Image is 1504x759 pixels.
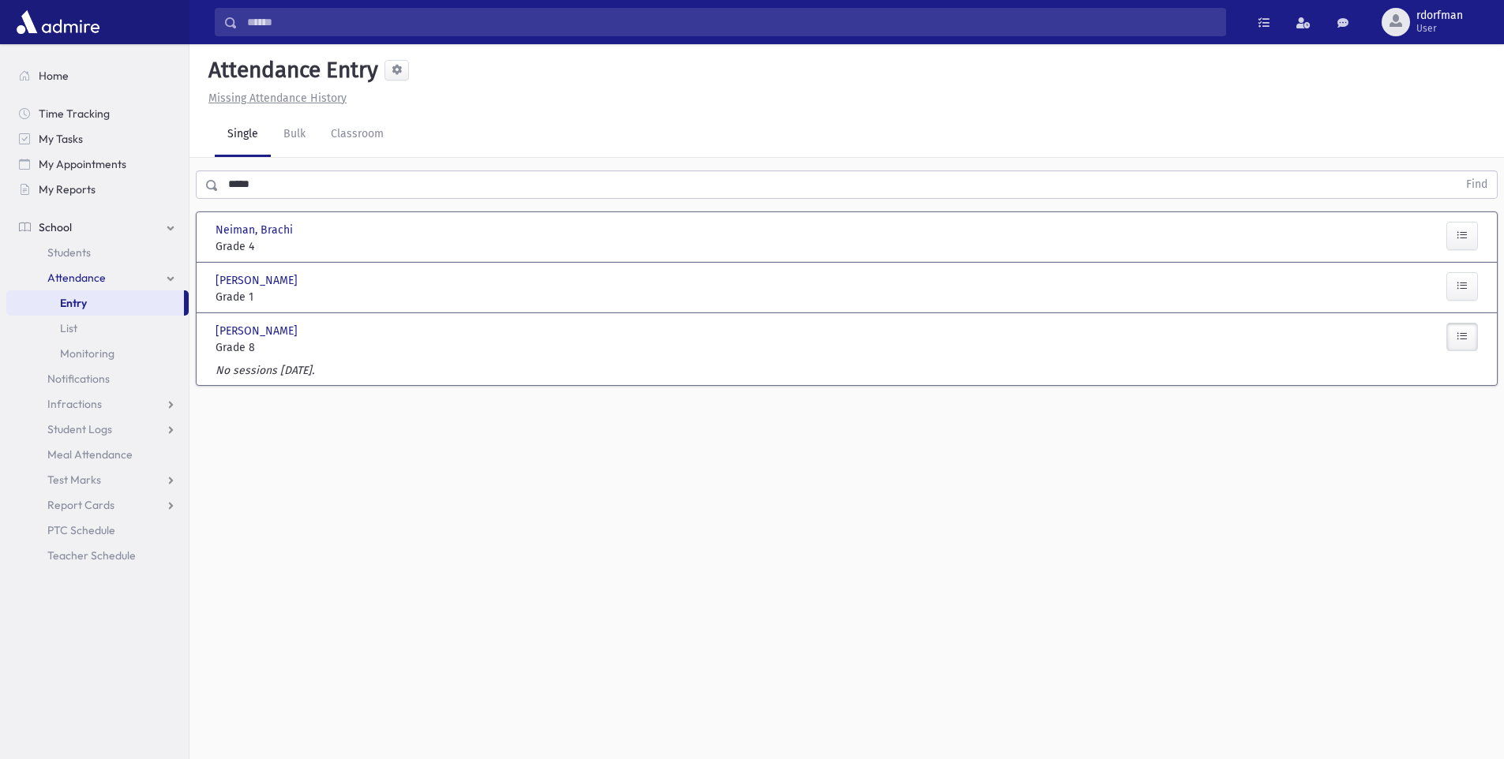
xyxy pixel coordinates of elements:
[216,222,296,238] span: Neiman, Brachi
[39,157,126,171] span: My Appointments
[6,126,189,151] a: My Tasks
[47,473,101,487] span: Test Marks
[47,523,115,537] span: PTC Schedule
[6,442,189,467] a: Meal Attendance
[39,107,110,121] span: Time Tracking
[13,6,103,38] img: AdmirePro
[6,240,189,265] a: Students
[6,177,189,202] a: My Reports
[216,272,301,289] span: [PERSON_NAME]
[47,422,112,436] span: Student Logs
[6,63,189,88] a: Home
[6,518,189,543] a: PTC Schedule
[6,391,189,417] a: Infractions
[216,323,301,339] span: [PERSON_NAME]
[39,182,96,196] span: My Reports
[47,498,114,512] span: Report Cards
[39,132,83,146] span: My Tasks
[1416,9,1463,22] span: rdorfman
[47,447,133,462] span: Meal Attendance
[47,372,110,386] span: Notifications
[318,113,396,157] a: Classroom
[60,296,87,310] span: Entry
[238,8,1225,36] input: Search
[6,417,189,442] a: Student Logs
[6,215,189,240] a: School
[1457,171,1497,198] button: Find
[47,245,91,260] span: Students
[6,492,189,518] a: Report Cards
[6,366,189,391] a: Notifications
[6,316,189,341] a: List
[216,339,413,356] span: Grade 8
[216,362,314,379] label: No sessions [DATE].
[39,69,69,83] span: Home
[208,92,347,105] u: Missing Attendance History
[47,548,136,563] span: Teacher Schedule
[60,346,114,361] span: Monitoring
[6,290,184,316] a: Entry
[47,271,106,285] span: Attendance
[1416,22,1463,35] span: User
[6,151,189,177] a: My Appointments
[6,341,189,366] a: Monitoring
[6,101,189,126] a: Time Tracking
[47,397,102,411] span: Infractions
[216,289,413,305] span: Grade 1
[271,113,318,157] a: Bulk
[6,467,189,492] a: Test Marks
[39,220,72,234] span: School
[202,92,347,105] a: Missing Attendance History
[6,543,189,568] a: Teacher Schedule
[216,238,413,255] span: Grade 4
[215,113,271,157] a: Single
[202,57,378,84] h5: Attendance Entry
[6,265,189,290] a: Attendance
[60,321,77,335] span: List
